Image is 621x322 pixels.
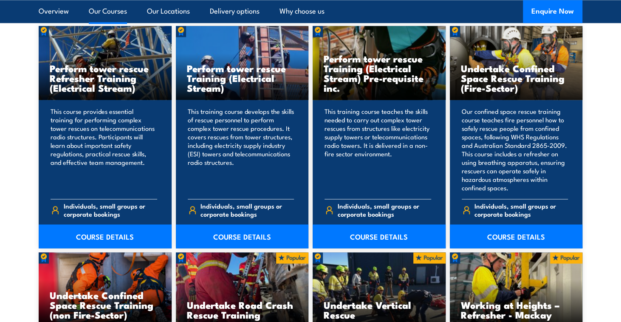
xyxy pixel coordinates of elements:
span: Individuals, small groups or corporate bookings [338,202,431,218]
a: COURSE DETAILS [313,224,446,248]
p: This course provides essential training for performing complex tower rescues on telecommunication... [51,107,157,192]
span: Individuals, small groups or corporate bookings [200,202,294,218]
p: Our confined space rescue training course teaches fire personnel how to safely rescue people from... [462,107,568,192]
a: COURSE DETAILS [176,224,309,248]
span: Individuals, small groups or corporate bookings [64,202,157,218]
span: Individuals, small groups or corporate bookings [474,202,568,218]
a: COURSE DETAILS [39,224,172,248]
h3: Undertake Road Crash Rescue Training [187,299,298,319]
h3: Perform tower rescue Refresher Training (Electrical Stream) [50,63,161,93]
p: This training course develops the skills of rescue personnel to perform complex tower rescue proc... [188,107,294,192]
h3: Undertake Vertical Rescue [324,299,435,319]
a: COURSE DETAILS [450,224,583,248]
h3: Working at Heights – Refresher - Mackay [461,299,572,319]
h3: Perform tower rescue Training (Electrical Stream) [187,63,298,93]
h3: Perform tower rescue Training (Electrical Stream) Pre-requisite inc. [324,54,435,93]
h3: Undertake Confined Space Rescue Training (non Fire-Sector) [50,290,161,319]
p: This training course teaches the skills needed to carry out complex tower rescues from structures... [325,107,431,192]
h3: Undertake Confined Space Rescue Training (Fire-Sector) [461,63,572,93]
